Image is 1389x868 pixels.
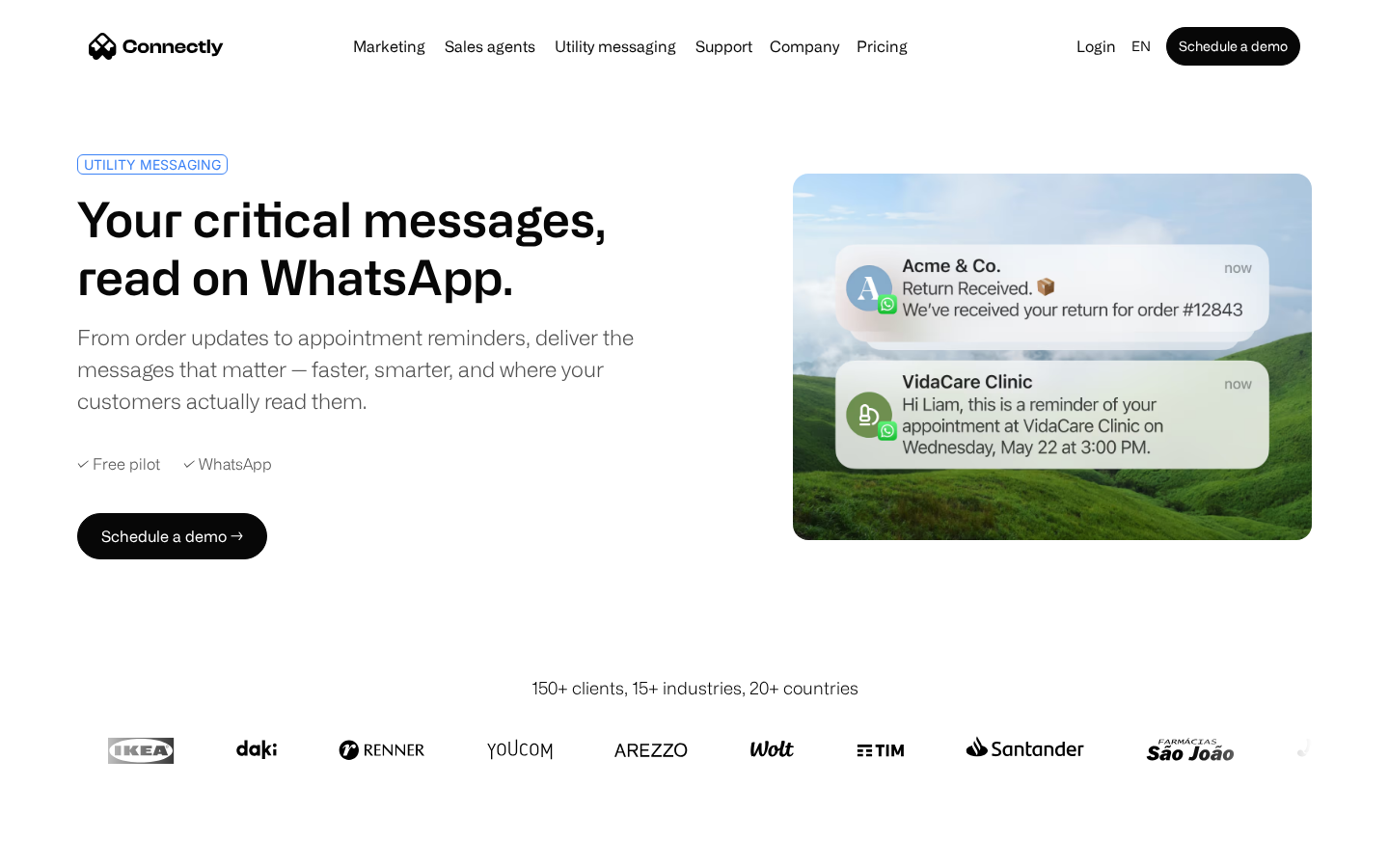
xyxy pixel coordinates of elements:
a: Pricing [849,39,915,54]
div: ✓ WhatsApp [183,455,272,474]
div: Company [770,33,839,60]
div: UTILITY MESSAGING [84,157,221,172]
a: Login [1069,33,1124,60]
ul: Language list [39,834,116,861]
a: Support [688,39,760,54]
a: Marketing [345,39,433,54]
div: From order updates to appointment reminders, deliver the messages that matter — faster, smarter, ... [77,321,687,417]
div: en [1131,33,1151,60]
a: Sales agents [437,39,543,54]
aside: Language selected: English [19,832,116,861]
div: 150+ clients, 15+ industries, 20+ countries [531,675,858,701]
a: Schedule a demo [1166,27,1300,66]
a: Utility messaging [547,39,684,54]
div: ✓ Free pilot [77,455,160,474]
h1: Your critical messages, read on WhatsApp. [77,190,687,306]
a: Schedule a demo → [77,513,267,559]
